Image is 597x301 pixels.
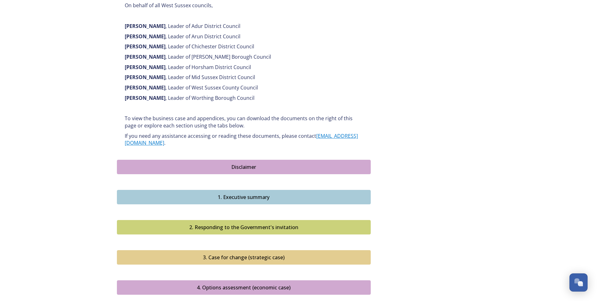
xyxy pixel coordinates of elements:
p: , Leader of Horsham District Council [125,64,363,71]
div: 4. Options assessment (economic case) [120,284,367,291]
strong: [PERSON_NAME] [125,74,165,81]
strong: [PERSON_NAME] [125,53,165,60]
button: 2. Responding to the Government's invitation [117,220,371,234]
div: 1. Executive summary [120,193,367,201]
div: 3. Case for change (strategic case) [120,254,367,261]
p: If you need any assistance accessing or reading these documents, please contact . [125,132,363,147]
strong: [PERSON_NAME] [125,33,165,40]
p: , Leader of Chichester District Council [125,43,363,50]
p: On behalf of all West Sussex councils, [125,2,363,9]
div: 2. Responding to the Government's invitation [120,223,367,231]
strong: [PERSON_NAME] [125,64,165,71]
p: To view the business case and appendices, you can download the documents on the right of this pag... [125,115,363,129]
button: 4. Options assessment (economic case) [117,280,371,295]
div: Disclaimer [120,163,367,171]
p: , Leader of Worthing Borough Council [125,94,363,102]
button: 3. Case for change (strategic case) [117,250,371,265]
button: Disclaimer [117,160,371,174]
strong: [PERSON_NAME] [125,84,165,91]
strong: [PERSON_NAME] [125,94,165,101]
p: , Leader of Adur District Council [125,23,363,30]
button: 1. Executive summary [117,190,371,204]
button: Open Chat [569,273,588,292]
strong: [PERSON_NAME] [125,43,165,50]
p: , Leader of West Sussex County Council [125,84,363,91]
strong: [PERSON_NAME] [125,23,165,30]
a: [EMAIL_ADDRESS][DOMAIN_NAME] [125,132,358,147]
p: , Leader of Mid Sussex District Council [125,74,363,81]
p: , Leader of Arun District Council [125,33,363,40]
p: , Leader of [PERSON_NAME] Borough Council [125,53,363,61]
